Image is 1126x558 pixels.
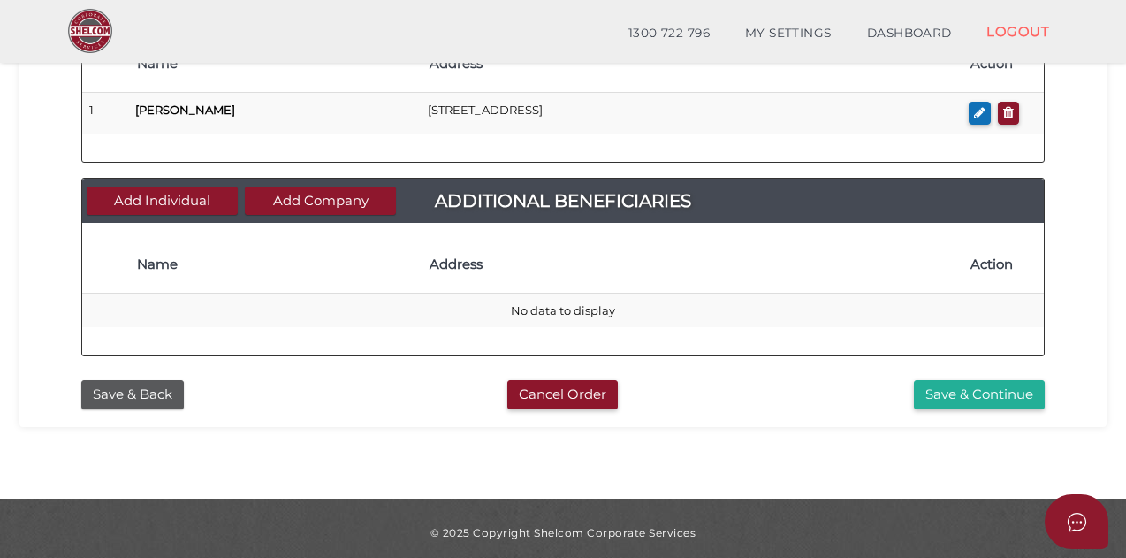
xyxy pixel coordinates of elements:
[507,380,618,409] button: Cancel Order
[81,380,184,409] button: Save & Back
[1045,494,1108,549] button: Open asap
[727,16,849,51] a: MY SETTINGS
[82,187,1044,215] a: Additional Beneficiaries
[421,92,961,134] td: [STREET_ADDRESS]
[849,16,970,51] a: DASHBOARD
[969,13,1067,50] a: LOGOUT
[430,257,952,272] h4: Address
[82,92,128,134] td: 1
[970,257,1035,272] h4: Action
[430,57,952,72] h4: Address
[135,103,235,117] b: [PERSON_NAME]
[137,257,413,272] h4: Name
[611,16,727,51] a: 1300 722 796
[970,57,1035,72] h4: Action
[33,525,1093,540] div: © 2025 Copyright Shelcom Corporate Services
[245,187,396,216] button: Add Company
[87,187,238,216] button: Add Individual
[914,380,1045,409] button: Save & Continue
[82,293,1044,327] td: No data to display
[137,57,413,72] h4: Name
